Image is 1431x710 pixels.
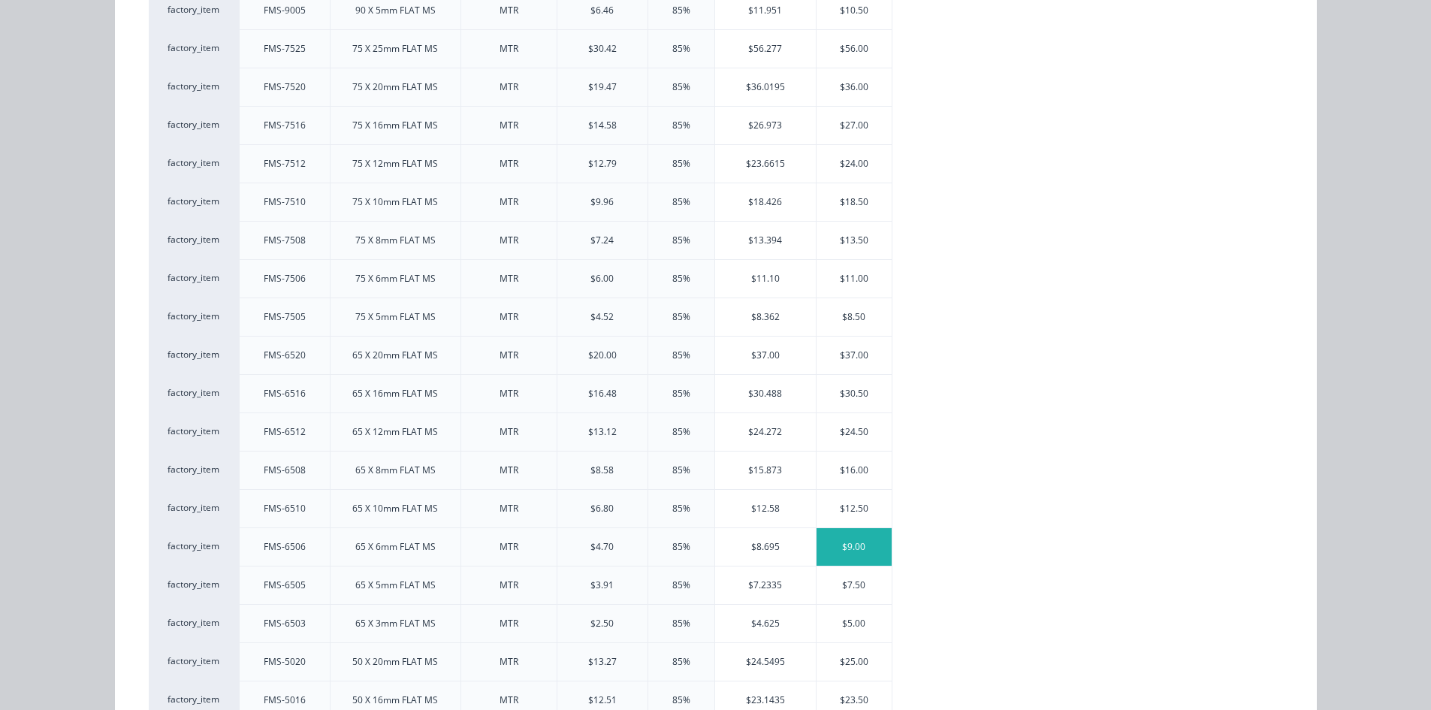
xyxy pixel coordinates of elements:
div: $11.00 [817,260,892,298]
div: MTR [500,195,518,209]
div: FMS-5020 [264,655,306,669]
div: 85% [672,502,690,515]
div: $19.47 [588,80,617,94]
div: 85% [672,157,690,171]
div: MTR [500,119,518,132]
div: 75 X 10mm FLAT MS [352,195,438,209]
div: $24.00 [817,145,892,183]
div: MTR [500,272,518,286]
div: 50 X 20mm FLAT MS [352,655,438,669]
div: FMS-6510 [264,502,306,515]
div: $24.5495 [715,643,816,681]
div: 65 X 20mm FLAT MS [352,349,438,362]
div: 65 X 10mm FLAT MS [352,502,438,515]
div: $26.973 [715,107,816,144]
div: $12.58 [715,490,816,527]
div: $24.272 [715,413,816,451]
div: $4.52 [590,310,614,324]
div: factory_item [149,412,239,451]
div: 90 X 5mm FLAT MS [355,4,436,17]
div: MTR [500,425,518,439]
div: $13.50 [817,222,892,259]
div: $6.80 [590,502,614,515]
div: FMS-7505 [264,310,306,324]
div: FMS-6503 [264,617,306,630]
div: 65 X 16mm FLAT MS [352,387,438,400]
div: 85% [672,464,690,477]
div: 85% [672,425,690,439]
div: $2.50 [590,617,614,630]
div: $36.0195 [715,68,816,106]
div: factory_item [149,259,239,298]
div: 85% [672,310,690,324]
div: 85% [672,349,690,362]
div: 75 X 16mm FLAT MS [352,119,438,132]
div: 75 X 5mm FLAT MS [355,310,436,324]
div: 65 X 8mm FLAT MS [355,464,436,477]
div: 65 X 6mm FLAT MS [355,540,436,554]
div: 65 X 12mm FLAT MS [352,425,438,439]
div: 85% [672,655,690,669]
div: FMS-7508 [264,234,306,247]
div: 85% [672,540,690,554]
div: $12.79 [588,157,617,171]
div: $20.00 [588,349,617,362]
div: FMS-7510 [264,195,306,209]
div: MTR [500,4,518,17]
div: 85% [672,234,690,247]
div: factory_item [149,566,239,604]
div: factory_item [149,527,239,566]
div: $37.00 [715,337,816,374]
div: factory_item [149,144,239,183]
div: $56.00 [817,30,892,68]
div: MTR [500,655,518,669]
div: 85% [672,4,690,17]
div: $7.24 [590,234,614,247]
div: MTR [500,693,518,707]
div: FMS-7506 [264,272,306,286]
div: $27.00 [817,107,892,144]
div: FMS-6512 [264,425,306,439]
div: $25.00 [817,643,892,681]
div: $16.48 [588,387,617,400]
div: $37.00 [817,337,892,374]
div: MTR [500,502,518,515]
div: $12.51 [588,693,617,707]
div: FMS-7525 [264,42,306,56]
div: factory_item [149,106,239,144]
div: 75 X 12mm FLAT MS [352,157,438,171]
div: 75 X 6mm FLAT MS [355,272,436,286]
div: FMS-9005 [264,4,306,17]
div: $8.58 [590,464,614,477]
div: factory_item [149,451,239,489]
div: FMS-6506 [264,540,306,554]
div: $9.00 [817,528,892,566]
div: 85% [672,579,690,592]
div: MTR [500,80,518,94]
div: 85% [672,272,690,286]
div: 85% [672,42,690,56]
div: 85% [672,80,690,94]
div: $30.50 [817,375,892,412]
div: $4.70 [590,540,614,554]
div: $5.00 [817,605,892,642]
div: $6.46 [590,4,614,17]
div: MTR [500,349,518,362]
div: $13.394 [715,222,816,259]
div: factory_item [149,374,239,412]
div: 50 X 16mm FLAT MS [352,693,438,707]
div: 65 X 5mm FLAT MS [355,579,436,592]
div: $7.50 [817,566,892,604]
div: 85% [672,195,690,209]
div: $8.695 [715,528,816,566]
div: MTR [500,387,518,400]
div: $7.2335 [715,566,816,604]
div: $30.42 [588,42,617,56]
div: FMS-6520 [264,349,306,362]
div: 75 X 8mm FLAT MS [355,234,436,247]
div: MTR [500,540,518,554]
div: FMS-6505 [264,579,306,592]
div: $3.91 [590,579,614,592]
div: MTR [500,579,518,592]
div: FMS-7520 [264,80,306,94]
